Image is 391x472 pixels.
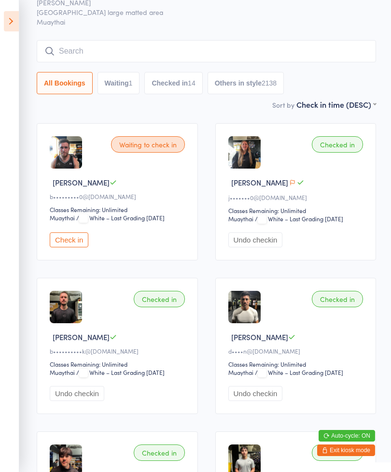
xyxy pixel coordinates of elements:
div: Check in time (DESC) [296,99,376,110]
button: Undo checkin [50,386,104,401]
button: Check in [50,232,88,247]
div: Waiting to check in [111,136,185,153]
button: Checked in14 [144,72,202,94]
div: Checked in [312,291,363,307]
img: image1738832832.png [50,291,82,323]
span: [GEOGRAPHIC_DATA] large matted area [37,7,361,17]
div: Muaythai [228,215,253,223]
span: [PERSON_NAME] [231,332,288,342]
button: Waiting1 [98,72,140,94]
button: All Bookings [37,72,93,94]
div: Muaythai [50,214,75,222]
div: 1 [129,79,133,87]
span: Muaythai [37,17,376,27]
div: Checked in [312,444,363,461]
input: Search [37,40,376,62]
div: 2138 [262,79,277,87]
div: j•••••••0@[DOMAIN_NAME] [228,193,366,201]
button: Exit kiosk mode [317,444,375,456]
div: Classes Remaining: Unlimited [228,360,366,368]
div: b•••••••••0@[DOMAIN_NAME] [50,192,188,200]
span: [PERSON_NAME] [53,177,110,187]
img: image1711310616.png [228,291,261,323]
div: Classes Remaining: Unlimited [50,205,188,214]
span: / White – Last Grading [DATE] [76,214,165,222]
img: image1759821324.png [50,136,82,169]
button: Undo checkin [228,386,283,401]
div: b••••••••••k@[DOMAIN_NAME] [50,347,188,355]
span: [PERSON_NAME] [53,332,110,342]
div: Checked in [134,444,185,461]
div: Checked in [134,291,185,307]
button: Undo checkin [228,232,283,247]
label: Sort by [272,100,294,110]
div: Muaythai [228,368,253,376]
span: [PERSON_NAME] [231,177,288,187]
div: Muaythai [50,368,75,376]
div: d••••n@[DOMAIN_NAME] [228,347,366,355]
span: / White – Last Grading [DATE] [255,215,343,223]
span: / White – Last Grading [DATE] [255,368,343,376]
button: Others in style2138 [208,72,284,94]
div: 14 [188,79,195,87]
div: Classes Remaining: Unlimited [228,206,366,215]
div: Classes Remaining: Unlimited [50,360,188,368]
img: image1740989876.png [228,136,261,169]
span: / White – Last Grading [DATE] [76,368,165,376]
button: Auto-cycle: ON [319,430,375,442]
div: Checked in [312,136,363,153]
